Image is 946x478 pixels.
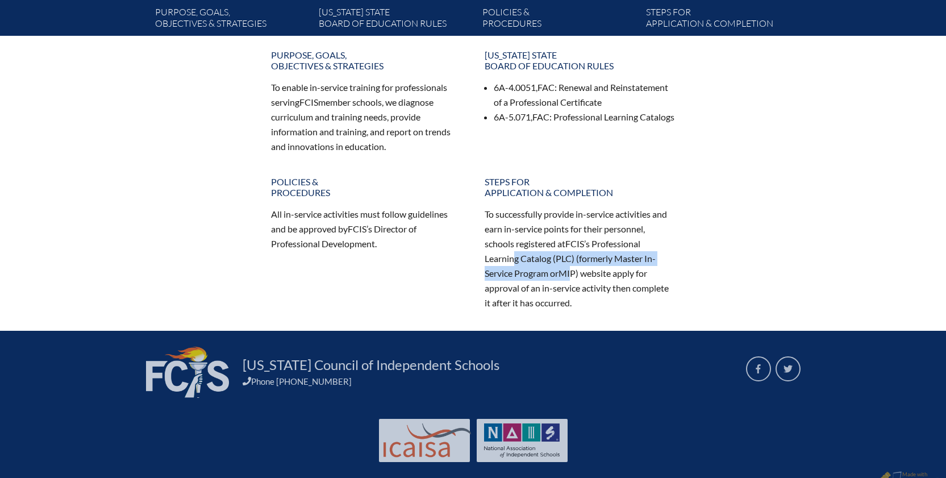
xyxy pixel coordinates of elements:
[348,223,366,234] span: FCIS
[151,4,314,36] a: Purpose, goals,objectives & strategies
[537,82,555,93] span: FAC
[271,80,462,153] p: To enable in-service training for professionals serving member schools, we diagnose curriculum an...
[478,4,641,36] a: Policies &Procedures
[478,172,682,202] a: Steps forapplication & completion
[485,207,676,310] p: To successfully provide in-service activities and earn in-service points for their personnel, sch...
[556,253,572,264] span: PLC
[641,4,805,36] a: Steps forapplication & completion
[384,423,471,458] img: Int'l Council Advancing Independent School Accreditation logo
[299,97,318,107] span: FCIS
[264,172,469,202] a: Policies &Procedures
[484,423,560,458] img: NAIS Logo
[532,111,549,122] span: FAC
[264,45,469,76] a: Purpose, goals,objectives & strategies
[243,376,732,386] div: Phone [PHONE_NUMBER]
[314,4,478,36] a: [US_STATE] StateBoard of Education rules
[478,45,682,76] a: [US_STATE] StateBoard of Education rules
[565,238,584,249] span: FCIS
[494,80,676,110] li: 6A-4.0051, : Renewal and Reinstatement of a Professional Certificate
[271,207,462,251] p: All in-service activities must follow guidelines and be approved by ’s Director of Professional D...
[146,347,229,398] img: FCIS_logo_white
[494,110,676,124] li: 6A-5.071, : Professional Learning Catalogs
[238,356,504,374] a: [US_STATE] Council of Independent Schools
[559,268,576,279] span: MIP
